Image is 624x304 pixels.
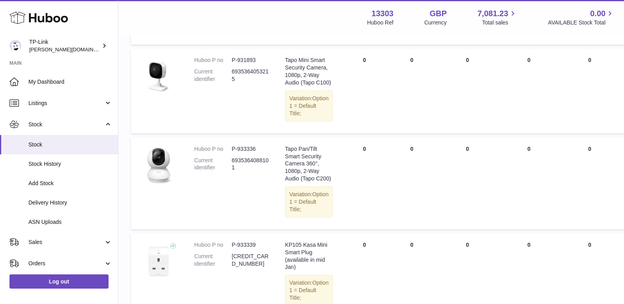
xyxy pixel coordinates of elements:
[548,19,615,26] span: AVAILABLE Stock Total
[9,40,21,52] img: susie.li@tp-link.com
[289,280,328,301] span: Option 1 = Default Title;
[232,253,269,268] dd: [CREDIT_CARD_NUMBER]
[499,49,558,133] td: 0
[28,121,104,128] span: Stock
[28,218,112,226] span: ASN Uploads
[371,8,394,19] strong: 13303
[28,180,112,187] span: Add Stock
[28,199,112,206] span: Delivery History
[388,49,435,133] td: 0
[232,56,269,64] dd: P-931893
[499,137,558,229] td: 0
[289,95,328,116] span: Option 1 = Default Title;
[194,56,232,64] dt: Huboo P no
[194,145,232,153] dt: Huboo P no
[194,68,232,83] dt: Current identifier
[482,19,517,26] span: Total sales
[588,146,591,152] span: 0
[29,46,199,53] span: [PERSON_NAME][DOMAIN_NAME][EMAIL_ADDRESS][DOMAIN_NAME]
[285,241,333,271] div: KP105 Kasa Mini Smart Plug (available in mid Jan)
[590,8,605,19] span: 0.00
[29,38,100,53] div: TP-Link
[194,253,232,268] dt: Current identifier
[289,191,328,212] span: Option 1 = Default Title;
[9,274,109,289] a: Log out
[139,241,178,281] img: product image
[435,137,499,229] td: 0
[341,137,388,229] td: 0
[232,157,269,172] dd: 6935364088101
[478,8,508,19] span: 7,081.23
[285,90,333,122] div: Variation:
[194,157,232,172] dt: Current identifier
[341,49,388,133] td: 0
[285,56,333,86] div: Tapo Mini Smart Security Camera, 1080p, 2-Way Audio (Tapo C100)
[478,8,517,26] a: 7,081.23 Total sales
[232,145,269,153] dd: P-933336
[194,241,232,249] dt: Huboo P no
[285,186,333,218] div: Variation:
[367,19,394,26] div: Huboo Ref
[139,56,178,96] img: product image
[424,19,447,26] div: Currency
[285,145,333,182] div: Tapo Pan/Tilt Smart Security Camera 360°, 1080p, 2-Way Audio (Tapo C200)
[28,160,112,168] span: Stock History
[388,137,435,229] td: 0
[28,260,104,267] span: Orders
[139,145,178,185] img: product image
[548,8,615,26] a: 0.00 AVAILABLE Stock Total
[588,57,591,63] span: 0
[435,49,499,133] td: 0
[28,78,112,86] span: My Dashboard
[28,141,112,148] span: Stock
[28,238,104,246] span: Sales
[588,242,591,248] span: 0
[232,68,269,83] dd: 6935364053215
[429,8,446,19] strong: GBP
[28,99,104,107] span: Listings
[232,241,269,249] dd: P-933339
